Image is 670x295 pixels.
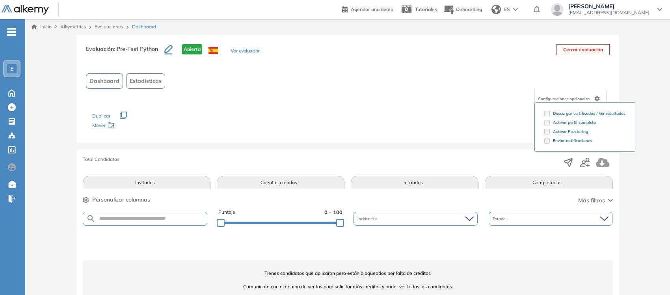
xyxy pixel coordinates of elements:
[182,44,202,54] span: Abierta
[114,45,158,52] span: : Pre-Test Python
[351,6,393,12] span: Agendar una demo
[132,23,156,30] span: Dashboard
[578,196,605,205] span: Más filtros
[553,110,625,116] span: Descargar certificados / Ver resultados
[92,196,150,204] span: Personalizar columnas
[534,89,607,108] div: Configuraciones opcionales
[92,113,110,119] span: Duplicar
[60,24,86,30] span: Alkymetrics
[357,216,379,222] span: Incidencias
[443,1,482,18] button: Onboarding
[351,176,478,189] button: Iniciadas
[89,77,119,85] span: Dashboard
[217,176,344,189] button: Cuentas creadas
[568,3,650,9] span: [PERSON_NAME]
[92,119,171,133] div: Mover
[83,156,119,163] span: Total Candidatos
[86,214,96,224] img: SEARCH_ALT
[553,138,592,144] span: Enviar notificaciones
[126,73,165,89] button: Estadísticas
[568,9,650,16] span: [EMAIL_ADDRESS][DOMAIN_NAME]
[553,129,588,134] span: Activar Proctoring
[324,209,342,216] span: 0 - 100
[86,73,123,89] button: Dashboard
[2,5,49,15] img: Logo
[415,6,437,12] span: Tutoriales
[513,8,518,11] img: arrow
[83,176,210,189] button: Invitados
[86,44,164,61] h3: Evaluación
[493,216,507,222] span: Estado
[95,24,123,30] a: Evaluaciones
[231,47,261,56] button: Ver evaluación
[130,77,162,85] span: Estadísticas
[32,23,52,30] a: Inicio
[7,31,16,33] i: -
[538,96,591,102] span: Configuraciones opcionales
[354,212,478,226] div: Incidencias
[491,5,501,14] img: world
[208,47,218,54] img: ESP
[504,6,510,13] span: ES
[556,44,610,55] button: Cerrar evaluación
[83,283,613,290] span: Comunicate con el equipo de ventas para solicitar más créditos y poder ver todos los candidatos
[83,270,613,277] span: Tienes candidatos que aplicaron pero están bloqueados por falta de créditos
[83,196,150,204] button: Personalizar columnas
[485,176,612,189] button: Completadas
[218,209,235,216] span: Puntaje
[342,4,393,13] a: Agendar una demo
[456,6,482,12] span: Onboarding
[10,65,13,72] span: E
[489,212,613,226] div: Estado
[578,196,613,205] button: Más filtros
[553,119,596,125] span: Activar perfil completo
